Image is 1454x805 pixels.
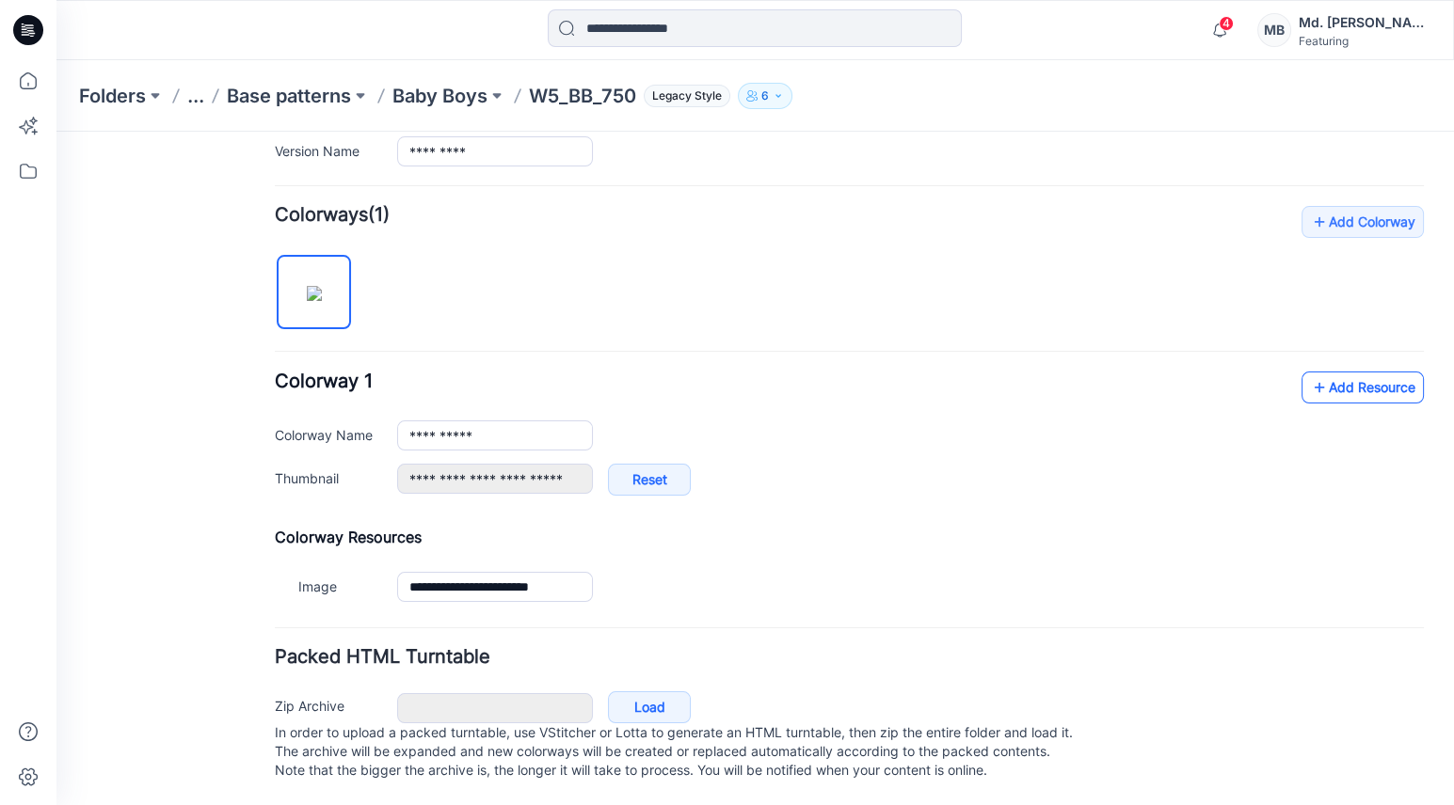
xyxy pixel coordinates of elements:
a: Base patterns [227,83,351,109]
a: Load [551,560,634,592]
a: Baby Boys [392,83,487,109]
iframe: edit-style [56,132,1454,805]
span: Colorway 1 [218,238,316,260]
div: Featuring [1299,34,1430,48]
p: In order to upload a packed turntable, use VStitcher or Lotta to generate an HTML turntable, then... [218,592,1367,648]
label: Zip Archive [218,563,322,584]
div: Md. [PERSON_NAME] [1299,11,1430,34]
label: Colorway Name [218,292,322,313]
button: Legacy Style [636,83,730,109]
a: Reset [551,332,634,364]
button: ... [187,83,204,109]
span: 4 [1219,16,1234,31]
h4: Colorway Resources [218,396,1367,415]
a: Folders [79,83,146,109]
img: eyJhbGciOiJIUzI1NiIsImtpZCI6IjAiLCJzbHQiOiJzZXMiLCJ0eXAiOiJKV1QifQ.eyJkYXRhIjp7InR5cGUiOiJzdG9yYW... [250,154,265,169]
h4: Packed HTML Turntable [218,516,1367,534]
label: Image [242,444,322,465]
span: Legacy Style [644,85,730,107]
p: W5_BB_750 [529,83,636,109]
p: 6 [761,86,769,106]
label: Thumbnail [218,336,322,356]
button: 6 [738,83,792,109]
a: Add Resource [1245,240,1367,272]
div: MB [1257,13,1291,47]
